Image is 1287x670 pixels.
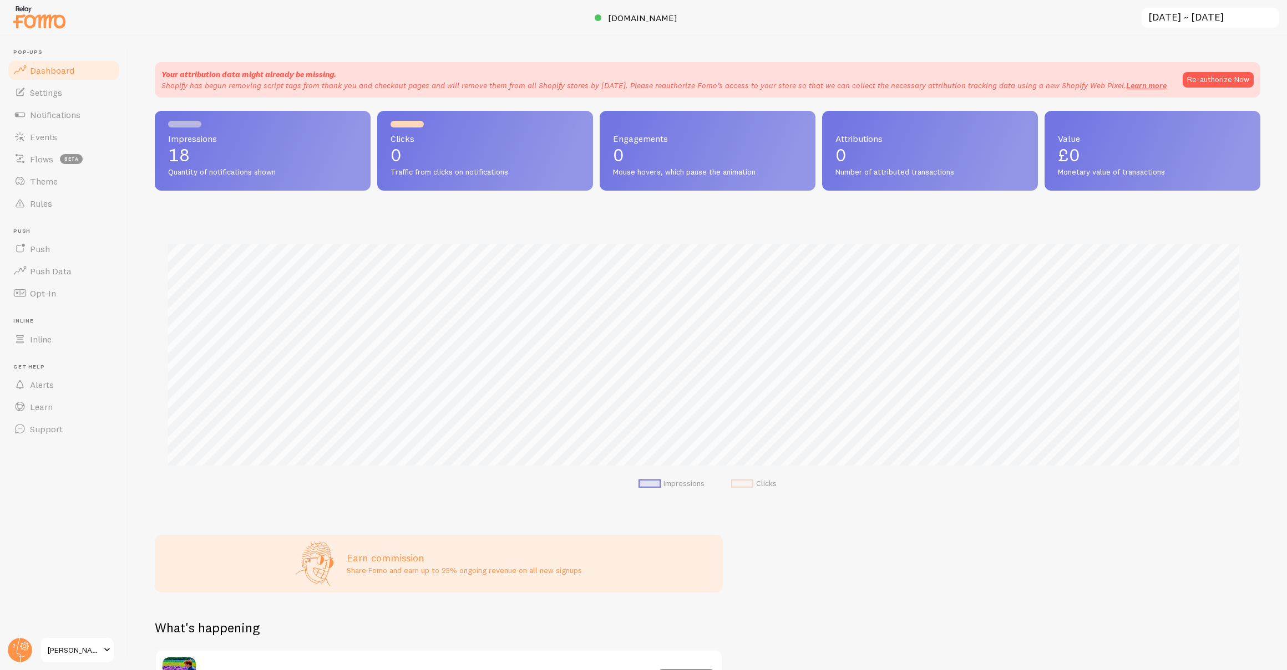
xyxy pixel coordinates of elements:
a: Push Data [7,260,121,282]
span: £0 [1058,144,1080,166]
a: Push [7,238,121,260]
span: Quantity of notifications shown [168,167,357,177]
a: Events [7,126,121,148]
strong: Your attribution data might already be missing. [161,69,336,79]
span: Alerts [30,379,54,390]
span: Traffic from clicks on notifications [391,167,580,177]
a: Inline [7,328,121,350]
a: Flows beta [7,148,121,170]
p: Shopify has begun removing script tags from thank you and checkout pages and will remove them fro... [161,80,1167,91]
span: Number of attributed transactions [835,167,1025,177]
a: Theme [7,170,121,192]
span: Theme [30,176,58,187]
span: Value [1058,134,1247,143]
span: Learn [30,401,53,412]
img: fomo-relay-logo-orange.svg [12,3,67,31]
span: Dashboard [30,65,74,76]
span: Attributions [835,134,1025,143]
a: Dashboard [7,59,121,81]
a: Notifications [7,104,121,126]
span: Push Data [30,265,72,277]
li: Clicks [731,479,777,489]
span: Support [30,423,63,434]
span: beta [60,154,83,164]
p: 0 [613,146,802,164]
h3: Earn commission [347,551,582,564]
span: Opt-In [30,288,56,299]
a: Support [7,418,121,440]
span: Monetary value of transactions [1058,167,1247,177]
p: 0 [391,146,580,164]
a: Alerts [7,374,121,396]
a: Rules [7,192,121,214]
p: 0 [835,146,1025,164]
span: Clicks [391,134,580,143]
span: Get Help [13,364,121,371]
span: Engagements [613,134,802,143]
a: Settings [7,81,121,104]
span: [PERSON_NAME] & [PERSON_NAME] [48,643,100,657]
span: Push [30,243,50,254]
span: Rules [30,198,52,209]
span: Events [30,131,57,142]
span: Push [13,228,121,235]
span: Inline [13,318,121,325]
li: Impressions [639,479,705,489]
button: Re-authorize Now [1183,72,1254,88]
h2: What's happening [155,619,260,636]
a: Learn [7,396,121,418]
span: Flows [30,154,53,165]
span: Mouse hovers, which pause the animation [613,167,802,177]
a: Learn more [1126,80,1167,90]
p: Share Fomo and earn up to 25% ongoing revenue on all new signups [347,565,582,576]
span: Notifications [30,109,80,120]
span: Settings [30,87,62,98]
span: Pop-ups [13,49,121,56]
a: Opt-In [7,282,121,304]
span: Inline [30,334,52,345]
p: 18 [168,146,357,164]
a: [PERSON_NAME] & [PERSON_NAME] [40,637,115,663]
span: Impressions [168,134,357,143]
